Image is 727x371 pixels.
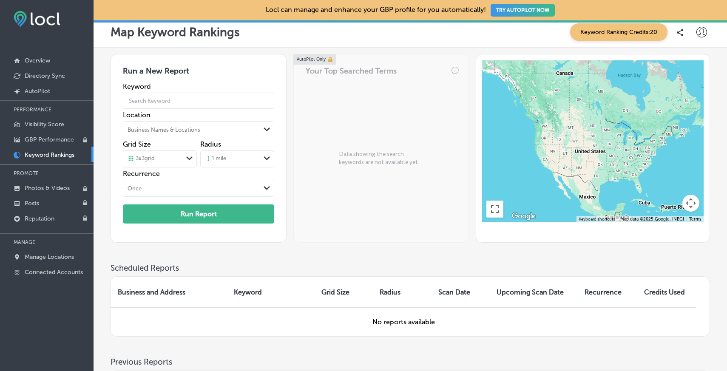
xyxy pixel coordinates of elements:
a: Open this area in Google Maps (opens a new window) [510,211,538,222]
p: Overview [25,57,50,64]
p: Reputation [25,215,54,222]
h3: Previous Reports [111,357,710,367]
p: AutoPilot [25,88,50,95]
input: Search Keyword [123,89,274,113]
p: Visibility Score [25,121,64,128]
button: Map camera controls [682,195,699,212]
button: TRY AUTOPILOT NOW [491,4,555,17]
th: Recurrence [578,277,637,307]
span: Map data ©2025 Google, INEGI [620,217,684,222]
p: Keyword Rankings [25,151,74,159]
label: Radius [200,140,221,148]
img: Google [510,211,538,222]
th: Grid Size [315,277,373,307]
button: Run Report [123,204,274,224]
th: Scan Date [432,277,490,307]
label: Location [123,111,274,119]
div: 1 mile [205,155,226,163]
h3: Run a New Report [123,66,274,82]
p: Posts [25,200,39,207]
th: Keyword [227,277,315,307]
td: No reports available [111,307,696,336]
p: Photos & Videos [25,184,70,192]
p: Manage Locations [25,253,74,261]
label: Recurrence [123,170,274,178]
a: Terms (opens in new tab) [689,217,701,222]
th: Credits Used [637,277,696,307]
p: GBP Performance [25,136,74,143]
div: Once [128,185,142,192]
h3: Scheduled Reports [111,263,710,273]
button: Toggle fullscreen view [486,201,503,218]
p: Map Keyword Rankings [111,25,240,39]
th: Radius [373,277,432,307]
div: 3 x 3 grid [128,155,155,163]
label: Grid Size [123,140,151,148]
img: fda3e92497d09a02dc62c9cd864e3231.png [14,11,60,27]
th: Business and Address [111,277,227,307]
label: Keyword [123,82,274,91]
th: Upcoming Scan Date [490,277,578,307]
p: Directory Sync [25,72,65,79]
div: Business Names & Locations [128,127,200,133]
span: Keyword Ranking Credits: 20 [570,23,667,41]
p: Connected Accounts [25,269,83,276]
button: Keyboard shortcuts [579,216,615,222]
